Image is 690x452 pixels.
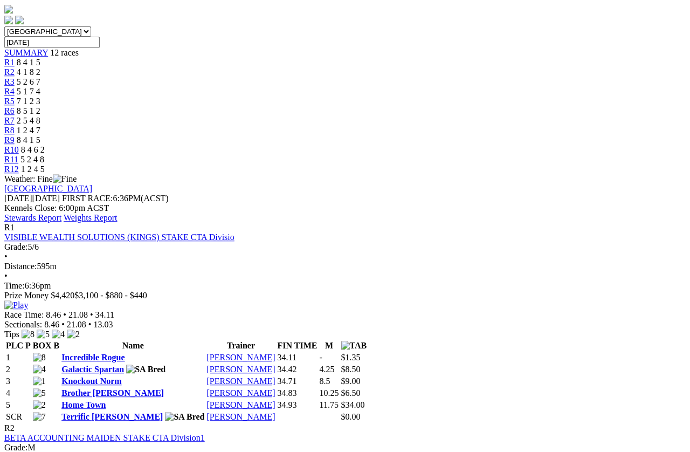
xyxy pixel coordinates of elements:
a: [PERSON_NAME] [206,353,275,362]
a: R9 [4,135,15,145]
td: 34.42 [277,364,318,375]
span: • [90,310,93,319]
span: • [63,310,66,319]
span: 34.11 [95,310,114,319]
a: [PERSON_NAME] [206,376,275,386]
span: 21.08 [68,310,88,319]
span: R12 [4,165,19,174]
div: 5/6 [4,242,686,252]
a: Brother [PERSON_NAME] [61,388,164,398]
span: 13.03 [93,320,113,329]
span: 21.08 [67,320,86,329]
text: 4.25 [320,365,335,374]
div: Kennels Close: 6:00pm ACST [4,203,686,213]
a: [PERSON_NAME] [206,400,275,409]
span: 6:36PM(ACST) [62,194,169,203]
img: 8 [33,353,46,362]
span: 12 races [50,48,79,57]
img: TAB [341,341,367,351]
a: [PERSON_NAME] [206,412,275,421]
span: Grade: [4,443,28,452]
img: 5 [33,388,46,398]
span: $34.00 [341,400,365,409]
span: $3,100 - $880 - $440 [74,291,147,300]
span: 8 5 1 2 [17,106,40,115]
td: 4 [5,388,31,399]
img: twitter.svg [15,16,24,24]
span: BOX [33,341,52,350]
img: 8 [22,330,34,339]
img: Fine [53,174,77,184]
img: SA Bred [165,412,204,422]
span: 8 4 1 5 [17,58,40,67]
td: 34.71 [277,376,318,387]
span: R2 [4,423,15,433]
a: R10 [4,145,19,154]
span: 4 1 8 2 [17,67,40,77]
a: BETA ACCOUNTING MAIDEN STAKE CTA Division1 [4,433,205,442]
span: 7 1 2 3 [17,97,40,106]
td: 5 [5,400,31,410]
span: P [25,341,31,350]
span: 2 5 4 8 [17,116,40,125]
img: 5 [37,330,50,339]
a: [PERSON_NAME] [206,388,275,398]
input: Select date [4,37,100,48]
span: Tips [4,330,19,339]
span: • [4,252,8,261]
a: [GEOGRAPHIC_DATA] [4,184,92,193]
a: Incredible Rogue [61,353,125,362]
span: [DATE] [4,194,60,203]
img: 1 [33,376,46,386]
img: Play [4,300,28,310]
span: Time: [4,281,25,290]
span: Grade: [4,242,28,251]
text: 10.25 [320,388,339,398]
span: $1.35 [341,353,361,362]
text: 8.5 [320,376,330,386]
span: B [53,341,59,350]
a: R3 [4,77,15,86]
td: 34.11 [277,352,318,363]
img: 2 [67,330,80,339]
span: R2 [4,67,15,77]
div: Prize Money $4,420 [4,291,686,300]
td: 3 [5,376,31,387]
span: Weather: Fine [4,174,77,183]
span: FIRST RACE: [62,194,113,203]
th: M [319,340,340,351]
img: SA Bred [126,365,165,374]
span: 8 4 6 2 [21,145,45,154]
a: R5 [4,97,15,106]
span: • [4,271,8,280]
th: Trainer [206,340,275,351]
a: R4 [4,87,15,96]
span: 1 2 4 5 [21,165,45,174]
img: 4 [33,365,46,374]
span: $6.50 [341,388,361,398]
img: logo-grsa-white.png [4,5,13,13]
a: R11 [4,155,18,164]
div: 595m [4,262,686,271]
td: 34.93 [277,400,318,410]
img: 2 [33,400,46,410]
a: Galactic Spartan [61,365,124,374]
a: R6 [4,106,15,115]
span: • [88,320,92,329]
a: VISIBLE WEALTH SOLUTIONS (KINGS) STAKE CTA Divisio [4,232,234,242]
span: 8.46 [46,310,61,319]
span: $8.50 [341,365,361,374]
td: 1 [5,352,31,363]
img: 4 [52,330,65,339]
span: 5 2 4 8 [20,155,44,164]
span: [DATE] [4,194,32,203]
th: Name [61,340,205,351]
a: Stewards Report [4,213,61,222]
